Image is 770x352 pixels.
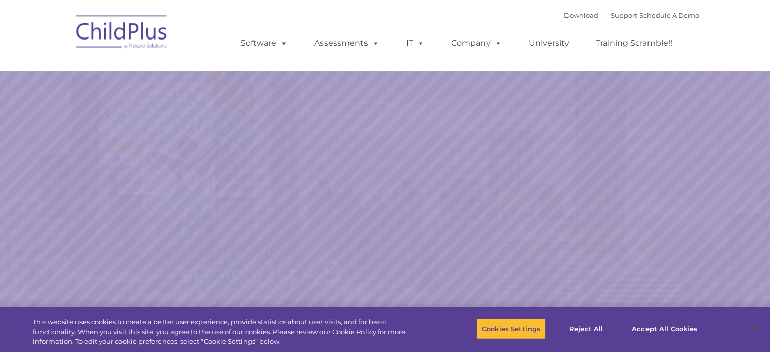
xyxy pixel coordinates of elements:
button: Accept All Cookies [626,318,703,339]
a: Training Scramble!! [586,33,682,53]
button: Close [743,318,765,340]
button: Reject All [554,318,618,339]
img: ChildPlus by Procare Solutions [71,8,173,59]
a: University [518,33,579,53]
div: This website uses cookies to create a better user experience, provide statistics about user visit... [33,317,424,347]
a: Download [564,11,598,19]
a: Company [441,33,512,53]
a: IT [396,33,434,53]
a: Learn More [523,229,652,263]
a: Schedule A Demo [639,11,699,19]
a: Software [230,33,298,53]
font: | [564,11,699,19]
button: Cookies Settings [476,318,546,339]
a: Assessments [304,33,389,53]
a: Support [611,11,637,19]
